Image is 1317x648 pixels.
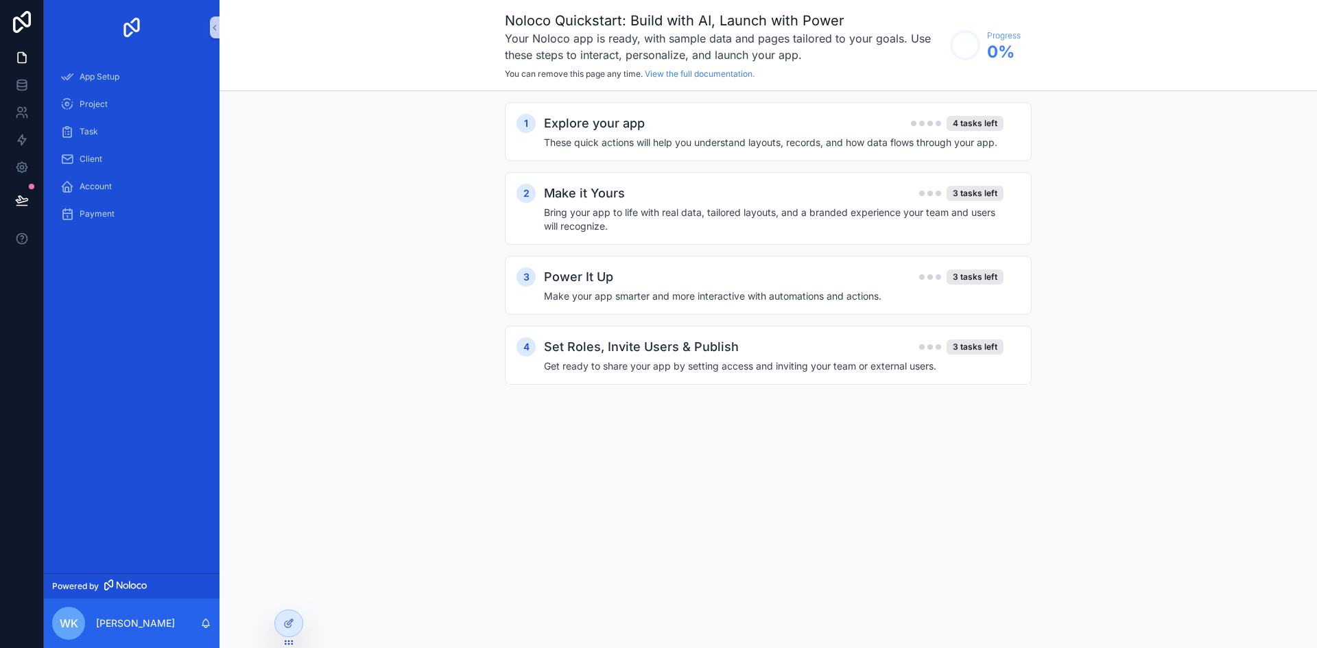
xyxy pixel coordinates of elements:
span: Project [80,99,108,110]
a: Project [52,92,211,117]
img: App logo [121,16,143,38]
a: Payment [52,202,211,226]
span: Account [80,181,112,192]
a: App Setup [52,64,211,89]
span: Payment [80,208,115,219]
p: [PERSON_NAME] [96,616,175,630]
a: Account [52,174,211,199]
h3: Your Noloco app is ready, with sample data and pages tailored to your goals. Use these steps to i... [505,30,943,63]
span: Client [80,154,102,165]
span: Powered by [52,581,99,592]
span: Progress [987,30,1021,41]
span: App Setup [80,71,119,82]
a: Client [52,147,211,171]
span: Task [80,126,98,137]
span: 0 % [987,41,1021,63]
a: View the full documentation. [645,69,755,79]
a: Powered by [44,573,219,599]
span: You can remove this page any time. [505,69,643,79]
a: Task [52,119,211,144]
span: WK [60,615,78,632]
div: scrollable content [44,55,219,244]
h1: Noloco Quickstart: Build with AI, Launch with Power [505,11,943,30]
